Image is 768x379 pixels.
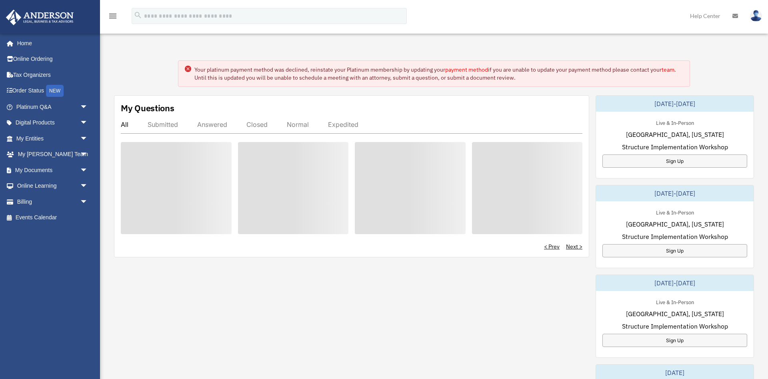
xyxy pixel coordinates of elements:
span: Structure Implementation Workshop [622,321,728,331]
span: arrow_drop_down [80,130,96,147]
a: Online Ordering [6,51,100,67]
a: menu [108,14,118,21]
div: Closed [246,120,268,128]
a: Billingarrow_drop_down [6,194,100,210]
a: Digital Productsarrow_drop_down [6,115,100,131]
i: menu [108,11,118,21]
div: [DATE]-[DATE] [596,96,754,112]
div: [DATE]-[DATE] [596,185,754,201]
a: Online Learningarrow_drop_down [6,178,100,194]
a: payment method [445,66,488,73]
div: NEW [46,85,64,97]
div: Live & In-Person [650,118,700,126]
div: Your platinum payment method was declined, reinstate your Platinum membership by updating your if... [194,66,683,82]
span: [GEOGRAPHIC_DATA], [US_STATE] [626,309,724,319]
div: [DATE]-[DATE] [596,275,754,291]
a: Next > [566,243,582,251]
a: My Entitiesarrow_drop_down [6,130,100,146]
span: Structure Implementation Workshop [622,142,728,152]
div: Live & In-Person [650,297,700,306]
div: All [121,120,128,128]
a: Sign Up [602,154,747,168]
span: arrow_drop_down [80,194,96,210]
i: search [134,11,142,20]
div: Normal [287,120,309,128]
span: [GEOGRAPHIC_DATA], [US_STATE] [626,130,724,139]
a: Home [6,35,96,51]
span: [GEOGRAPHIC_DATA], [US_STATE] [626,219,724,229]
a: < Prev [544,243,560,251]
span: arrow_drop_down [80,146,96,163]
span: arrow_drop_down [80,99,96,115]
div: Answered [197,120,227,128]
div: My Questions [121,102,174,114]
div: Submitted [148,120,178,128]
div: Expedited [328,120,358,128]
a: Order StatusNEW [6,83,100,99]
a: team [662,66,674,73]
a: Tax Organizers [6,67,100,83]
a: My [PERSON_NAME] Teamarrow_drop_down [6,146,100,162]
span: Structure Implementation Workshop [622,232,728,241]
span: arrow_drop_down [80,178,96,195]
a: Sign Up [602,244,747,257]
div: Live & In-Person [650,208,700,216]
a: Platinum Q&Aarrow_drop_down [6,99,100,115]
a: Events Calendar [6,210,100,226]
span: arrow_drop_down [80,162,96,178]
a: Sign Up [602,334,747,347]
img: Anderson Advisors Platinum Portal [4,10,76,25]
span: arrow_drop_down [80,115,96,131]
a: My Documentsarrow_drop_down [6,162,100,178]
img: User Pic [750,10,762,22]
